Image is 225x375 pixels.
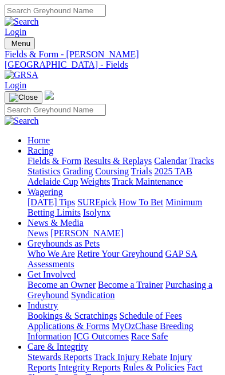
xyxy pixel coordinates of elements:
a: News & Media [27,218,84,228]
a: Industry [27,300,58,310]
a: Applications & Forms [27,321,109,331]
a: Home [27,135,50,145]
a: Bookings & Scratchings [27,311,117,321]
input: Search [5,104,106,116]
a: [DATE] Tips [27,197,75,207]
a: Isolynx [83,208,110,217]
a: Wagering [27,187,63,197]
a: Syndication [71,290,115,300]
a: Get Involved [27,269,76,279]
a: Login [5,80,26,90]
a: Become a Trainer [98,280,163,290]
a: Stewards Reports [27,352,92,362]
a: Race Safe [131,331,168,341]
a: Coursing [95,166,129,176]
a: Tracks [190,156,214,166]
a: Racing [27,146,53,155]
a: How To Bet [119,197,164,207]
a: ICG Outcomes [73,331,128,341]
a: Rules & Policies [123,362,185,372]
a: Weights [80,177,110,186]
a: Fields & Form - [PERSON_NAME][GEOGRAPHIC_DATA] - Fields [5,49,220,70]
a: Track Injury Rebate [94,352,167,362]
a: Integrity Reports [58,362,121,372]
a: MyOzChase [112,321,157,331]
img: Search [5,116,39,126]
div: Industry [27,311,220,342]
button: Toggle navigation [5,91,42,104]
a: Greyhounds as Pets [27,239,100,248]
a: Care & Integrity [27,342,88,351]
a: Become an Owner [27,280,96,290]
a: Calendar [154,156,187,166]
a: Injury Reports [27,352,192,372]
a: GAP SA Assessments [27,249,197,269]
div: Greyhounds as Pets [27,249,220,269]
a: Statistics [27,166,61,176]
a: Trials [131,166,152,176]
img: logo-grsa-white.png [45,91,54,100]
button: Toggle navigation [5,37,35,49]
img: GRSA [5,70,38,80]
a: Minimum Betting Limits [27,197,202,217]
a: Results & Replays [84,156,152,166]
a: Schedule of Fees [119,311,181,321]
a: News [27,228,48,238]
a: Track Maintenance [112,177,183,186]
div: Racing [27,156,220,187]
a: Breeding Information [27,321,194,341]
img: Search [5,17,39,27]
a: Login [5,27,26,37]
div: Get Involved [27,280,220,300]
a: SUREpick [77,197,116,207]
a: Who We Are [27,249,75,259]
div: Wagering [27,197,220,218]
div: News & Media [27,228,220,239]
a: Purchasing a Greyhound [27,280,212,300]
a: 2025 TAB Adelaide Cup [27,166,192,186]
a: Fields & Form [27,156,81,166]
a: [PERSON_NAME] [50,228,123,238]
a: Retire Your Greyhound [77,249,163,259]
img: Close [9,93,38,102]
a: Grading [63,166,93,176]
span: Menu [11,39,30,48]
input: Search [5,5,106,17]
